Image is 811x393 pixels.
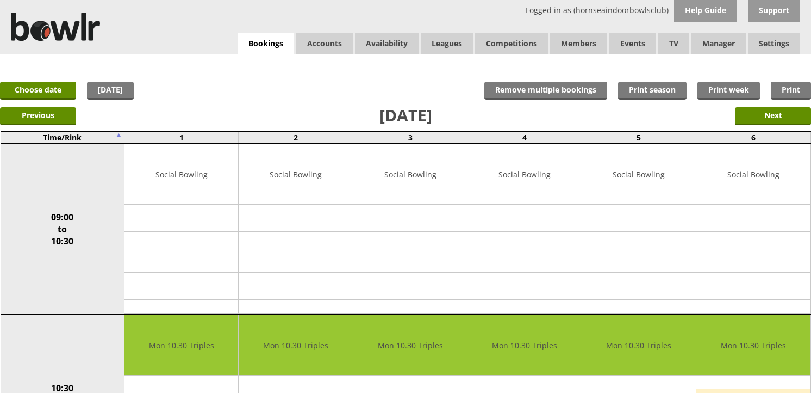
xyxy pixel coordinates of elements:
[696,315,810,376] td: Mon 10.30 Triples
[124,131,239,144] td: 1
[691,33,746,54] span: Manager
[87,82,134,100] a: [DATE]
[582,131,696,144] td: 5
[238,33,294,55] a: Bookings
[239,144,352,205] td: Social Bowling
[353,131,467,144] td: 3
[296,33,353,54] span: Accounts
[467,131,582,144] td: 4
[124,315,238,376] td: Mon 10.30 Triples
[353,315,467,376] td: Mon 10.30 Triples
[550,33,607,54] span: Members
[467,144,581,205] td: Social Bowling
[696,144,810,205] td: Social Bowling
[484,82,607,100] input: Remove multiple bookings
[124,144,238,205] td: Social Bowling
[353,144,467,205] td: Social Bowling
[696,131,810,144] td: 6
[735,107,811,125] input: Next
[355,33,419,54] a: Availability
[239,315,352,376] td: Mon 10.30 Triples
[748,33,800,54] span: Settings
[1,131,124,144] td: Time/Rink
[618,82,687,100] a: Print season
[582,144,696,205] td: Social Bowling
[609,33,656,54] a: Events
[239,131,353,144] td: 2
[697,82,760,100] a: Print week
[582,315,696,376] td: Mon 10.30 Triples
[771,82,811,100] a: Print
[658,33,689,54] span: TV
[475,33,548,54] a: Competitions
[1,144,124,315] td: 09:00 to 10:30
[467,315,581,376] td: Mon 10.30 Triples
[421,33,473,54] a: Leagues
